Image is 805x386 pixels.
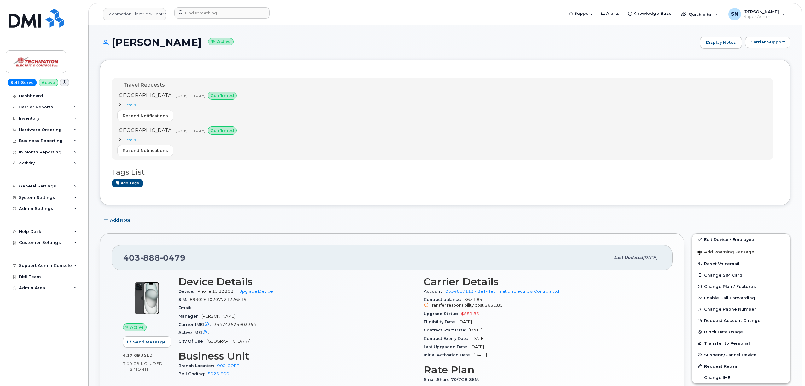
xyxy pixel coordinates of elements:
h3: Carrier Details [424,276,661,287]
button: Send Message [123,336,171,348]
button: Enable Call Forwarding [692,292,790,303]
span: Last updated [614,255,643,260]
span: confirmed [211,93,234,99]
button: Request Account Change [692,315,790,326]
button: Reset Voicemail [692,258,790,269]
img: iPhone_15_Black.png [128,279,166,317]
span: Branch Location [178,363,217,368]
a: 900-CORP [217,363,240,368]
span: Details [124,102,136,107]
small: Active [208,38,234,45]
span: [DATE] [458,320,472,324]
h3: Rate Plan [424,364,661,376]
span: 403 [123,253,186,262]
span: Contract balance [424,297,464,302]
span: Manager [178,314,201,319]
a: + Upgrade Device [236,289,273,294]
span: Carrier IMEI [178,322,214,327]
button: Request Repair [692,360,790,372]
span: [GEOGRAPHIC_DATA] [117,127,173,133]
span: Transfer responsibility cost [430,303,484,308]
span: Active [130,324,144,330]
a: Edit Device / Employee [692,234,790,245]
span: [DATE] [473,353,487,357]
span: Initial Activation Date [424,353,473,357]
span: — [212,330,216,335]
span: [DATE] [470,344,484,349]
span: [DATE] — [DATE] [176,128,205,133]
span: Travel Requests [124,82,165,88]
h1: [PERSON_NAME] [100,37,697,48]
span: used [140,353,153,358]
button: Transfer to Personal [692,337,790,349]
a: 5025-900 [208,372,229,376]
span: Add Roaming Package [697,250,754,256]
span: Last Upgraded Date [424,344,470,349]
a: 0534617113 - Bell - Techmation Electric & Controls Ltd [445,289,559,294]
span: Details [124,137,136,142]
span: Eligibility Date [424,320,458,324]
span: Change Plan / Features [704,284,756,289]
span: [DATE] [469,328,482,332]
span: Send Message [133,339,166,345]
summary: Details [117,102,239,107]
span: SmartShare 70/7GB 36M [424,377,482,382]
button: Add Roaming Package [692,245,790,258]
span: Carrier Support [750,39,785,45]
summary: Details [117,137,239,142]
span: [GEOGRAPHIC_DATA] [206,339,250,343]
span: Enable Call Forwarding [704,296,755,300]
span: [GEOGRAPHIC_DATA] [117,92,173,98]
a: Display Notes [700,37,742,49]
span: [DATE] — [DATE] [176,93,205,98]
span: Upgrade Status [424,311,461,316]
button: Change Plan / Features [692,281,790,292]
button: Change SIM Card [692,269,790,281]
span: Resend Notifications [123,113,168,119]
button: Change IMEI [692,372,790,383]
span: Device [178,289,197,294]
span: 4.17 GB [123,353,140,358]
span: [DATE] [643,255,657,260]
h3: Device Details [178,276,416,287]
span: Bell Coding [178,372,208,376]
span: Active IMEI [178,330,212,335]
h3: Tags List [112,168,779,176]
span: 7.00 GB [123,361,140,366]
span: Account [424,289,445,294]
span: Resend Notifications [123,147,168,153]
span: 354743525903354 [214,322,256,327]
button: Block Data Usage [692,326,790,337]
span: Suspend/Cancel Device [704,352,756,357]
span: 888 [140,253,160,262]
span: included this month [123,361,163,372]
span: [DATE] [471,336,485,341]
span: $581.85 [461,311,479,316]
button: Change Phone Number [692,303,790,315]
button: Suspend/Cancel Device [692,349,790,360]
button: Resend Notifications [117,145,173,156]
span: Contract Expiry Date [424,336,471,341]
h3: Business Unit [178,350,416,362]
span: Email [178,305,194,310]
span: Contract Start Date [424,328,469,332]
span: iPhone 15 128GB [197,289,234,294]
span: — [194,305,198,310]
a: Add tags [112,179,143,187]
span: $631.85 [485,303,503,308]
span: $631.85 [424,297,661,308]
span: 89302610207721226519 [190,297,246,302]
span: Add Note [110,217,130,223]
span: confirmed [211,128,234,134]
button: Carrier Support [745,37,790,48]
span: [PERSON_NAME] [201,314,235,319]
span: City Of Use [178,339,206,343]
span: 0479 [160,253,186,262]
button: Resend Notifications [117,110,173,121]
button: Add Note [100,215,136,226]
span: SIM [178,297,190,302]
